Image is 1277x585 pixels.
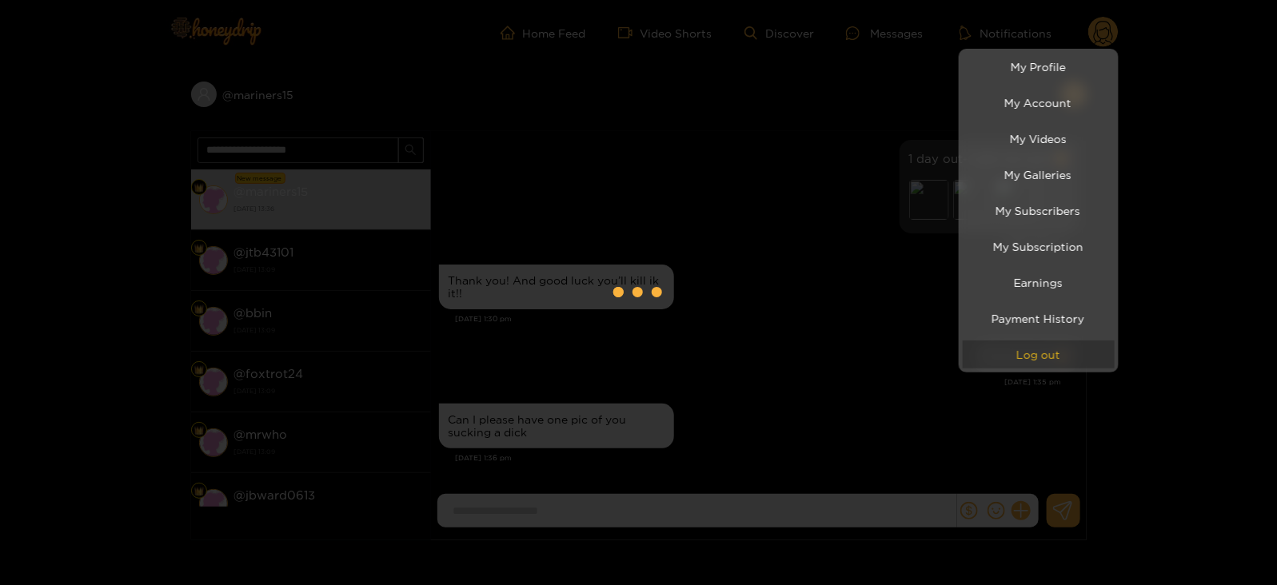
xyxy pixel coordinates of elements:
a: My Subscribers [963,197,1115,225]
a: My Videos [963,125,1115,153]
a: My Subscription [963,233,1115,261]
a: Earnings [963,269,1115,296]
a: My Galleries [963,161,1115,189]
a: My Account [963,89,1115,117]
a: Payment History [963,304,1115,332]
a: My Profile [963,53,1115,81]
button: Log out [963,340,1115,368]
